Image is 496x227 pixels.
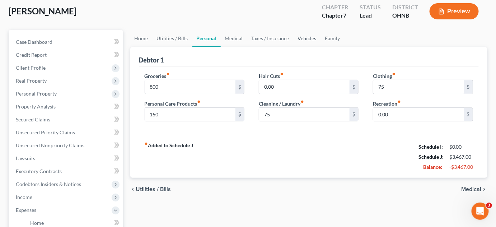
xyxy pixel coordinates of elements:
[449,163,473,171] div: -$3,467.00
[373,100,401,107] label: Recreation
[373,72,396,80] label: Clothing
[130,186,171,192] button: chevron_left Utilities / Bills
[10,152,123,165] a: Lawsuits
[360,11,381,20] div: Lead
[449,153,473,161] div: $3,467.00
[16,142,84,148] span: Unsecured Nonpriority Claims
[145,142,148,145] i: fiber_manual_record
[16,194,32,200] span: Income
[373,108,464,121] input: --
[462,186,482,192] span: Medical
[16,181,81,187] span: Codebtors Insiders & Notices
[259,100,304,107] label: Cleaning / Laundry
[235,108,244,121] div: $
[462,186,487,192] button: Medical chevron_right
[392,72,396,76] i: fiber_manual_record
[16,39,52,45] span: Case Dashboard
[397,100,401,103] i: fiber_manual_record
[16,52,47,58] span: Credit Report
[145,72,170,80] label: Groceries
[418,154,444,160] strong: Schedule J:
[145,100,201,107] label: Personal Care Products
[373,80,464,94] input: --
[350,108,358,121] div: $
[449,143,473,150] div: $0.00
[392,3,418,11] div: District
[482,186,487,192] i: chevron_right
[321,30,345,47] a: Family
[167,72,170,76] i: fiber_manual_record
[10,113,123,126] a: Secured Claims
[145,142,193,172] strong: Added to Schedule J
[197,100,201,103] i: fiber_manual_record
[235,80,244,94] div: $
[16,103,56,110] span: Property Analysis
[192,30,221,47] a: Personal
[343,12,346,19] span: 7
[10,36,123,48] a: Case Dashboard
[360,3,381,11] div: Status
[464,108,473,121] div: $
[10,165,123,178] a: Executory Contracts
[294,30,321,47] a: Vehicles
[16,168,62,174] span: Executory Contracts
[472,203,489,220] iframe: Intercom live chat
[30,220,44,226] span: Home
[16,78,47,84] span: Real Property
[259,72,284,80] label: Hair Cuts
[145,80,236,94] input: --
[10,100,123,113] a: Property Analysis
[423,164,442,170] strong: Balance:
[16,116,50,122] span: Secured Claims
[16,91,57,97] span: Personal Property
[418,144,443,150] strong: Schedule I:
[130,30,153,47] a: Home
[280,72,284,76] i: fiber_manual_record
[145,108,236,121] input: --
[16,129,75,135] span: Unsecured Priority Claims
[136,186,171,192] span: Utilities / Bills
[153,30,192,47] a: Utilities / Bills
[221,30,247,47] a: Medical
[322,11,348,20] div: Chapter
[139,56,164,64] div: Debtor 1
[464,80,473,94] div: $
[247,30,294,47] a: Taxes / Insurance
[392,11,418,20] div: OHNB
[486,203,492,208] span: 3
[300,100,304,103] i: fiber_manual_record
[16,207,36,213] span: Expenses
[130,186,136,192] i: chevron_left
[430,3,479,19] button: Preview
[10,126,123,139] a: Unsecured Priority Claims
[322,3,348,11] div: Chapter
[10,139,123,152] a: Unsecured Nonpriority Claims
[9,6,76,16] span: [PERSON_NAME]
[10,48,123,61] a: Credit Report
[259,80,350,94] input: --
[259,108,350,121] input: --
[350,80,358,94] div: $
[16,155,35,161] span: Lawsuits
[16,65,46,71] span: Client Profile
